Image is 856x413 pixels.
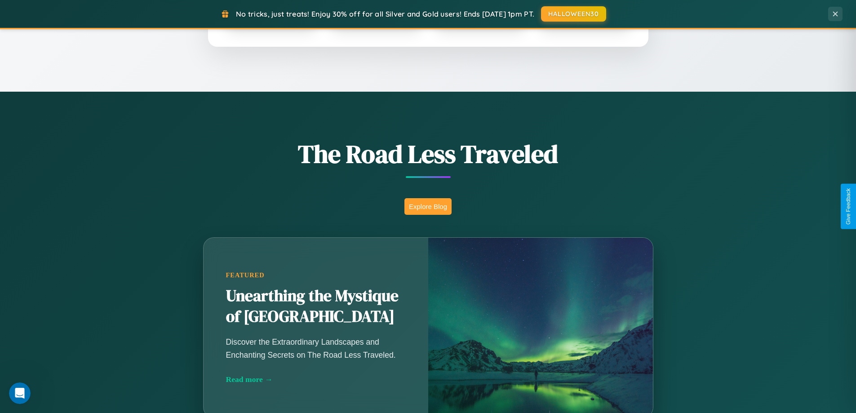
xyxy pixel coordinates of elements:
h2: Unearthing the Mystique of [GEOGRAPHIC_DATA] [226,286,406,327]
div: Featured [226,271,406,279]
button: HALLOWEEN30 [541,6,606,22]
iframe: Intercom live chat [9,382,31,404]
h1: The Road Less Traveled [159,137,698,171]
div: Give Feedback [845,188,852,225]
span: No tricks, just treats! Enjoy 30% off for all Silver and Gold users! Ends [DATE] 1pm PT. [236,9,534,18]
button: Explore Blog [404,198,452,215]
div: Read more → [226,375,406,384]
p: Discover the Extraordinary Landscapes and Enchanting Secrets on The Road Less Traveled. [226,336,406,361]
